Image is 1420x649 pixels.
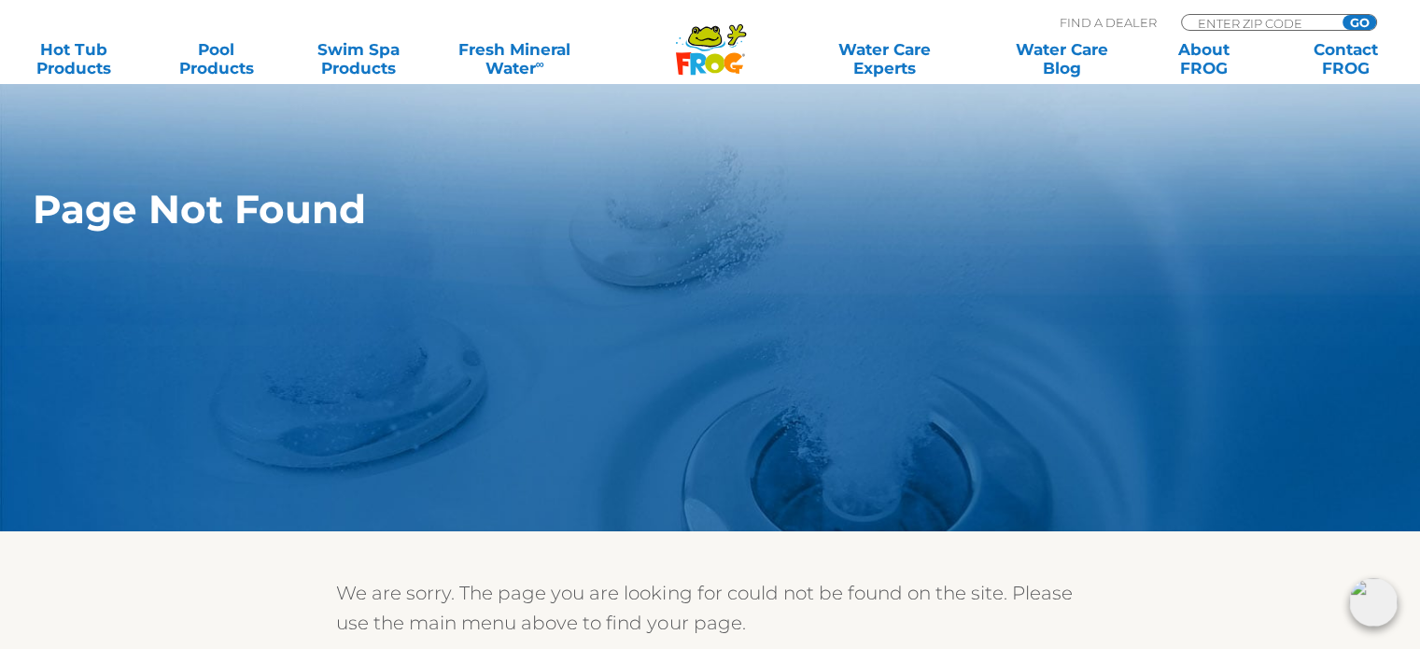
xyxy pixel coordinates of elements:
a: Fresh MineralWater∞ [445,40,583,78]
a: PoolProducts [161,40,271,78]
p: Find A Dealer [1060,14,1157,31]
p: We are sorry. The page you are looking for could not be found on the site. Please use the main me... [336,578,1083,638]
a: Swim SpaProducts [303,40,414,78]
a: AboutFROG [1148,40,1258,78]
img: openIcon [1349,578,1398,627]
input: GO [1343,15,1376,30]
a: Hot TubProducts [19,40,129,78]
a: Water CareExperts [794,40,975,78]
a: Water CareBlog [1006,40,1117,78]
a: ContactFROG [1291,40,1401,78]
sup: ∞ [535,57,543,71]
input: Zip Code Form [1196,15,1322,31]
h1: Page Not Found [33,187,1274,232]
